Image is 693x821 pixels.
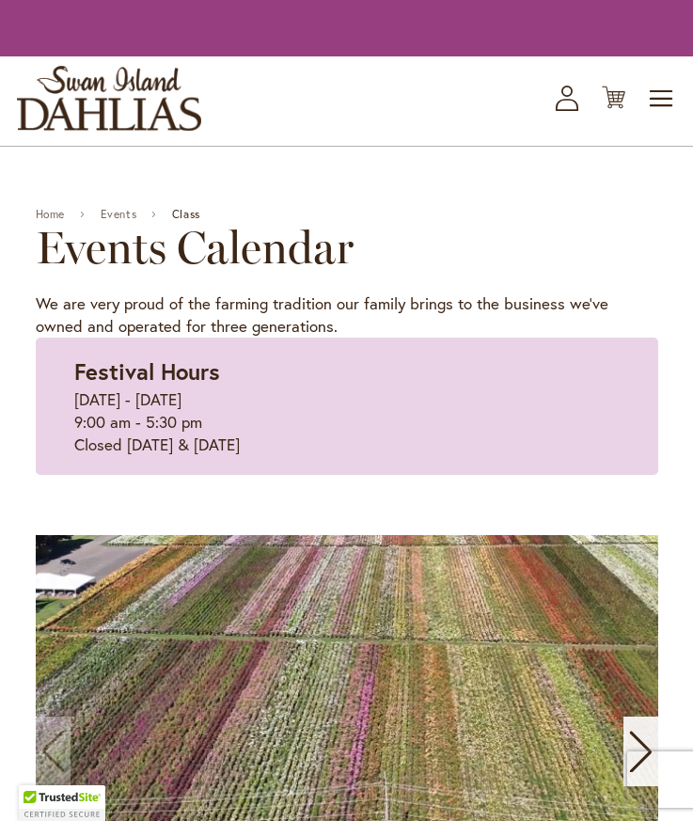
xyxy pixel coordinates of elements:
[36,292,658,338] p: We are very proud of the farming tradition our family brings to the business we've owned and oper...
[172,208,200,221] span: Class
[101,208,137,221] a: Events
[74,356,220,387] strong: Festival Hours
[17,66,201,131] a: store logo
[36,208,65,221] a: Home
[74,388,620,456] p: [DATE] - [DATE] 9:00 am - 5:30 pm Closed [DATE] & [DATE]
[36,221,658,274] h2: Events Calendar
